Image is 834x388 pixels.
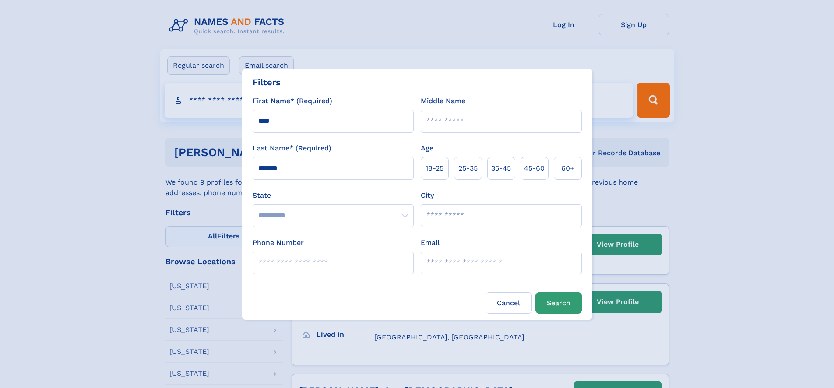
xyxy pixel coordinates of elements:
[426,163,443,174] span: 18‑25
[524,163,545,174] span: 45‑60
[491,163,511,174] span: 35‑45
[421,190,434,201] label: City
[253,96,332,106] label: First Name* (Required)
[535,292,582,314] button: Search
[421,96,465,106] label: Middle Name
[253,76,281,89] div: Filters
[253,238,304,248] label: Phone Number
[561,163,574,174] span: 60+
[486,292,532,314] label: Cancel
[253,143,331,154] label: Last Name* (Required)
[421,143,433,154] label: Age
[253,190,414,201] label: State
[421,238,440,248] label: Email
[458,163,478,174] span: 25‑35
